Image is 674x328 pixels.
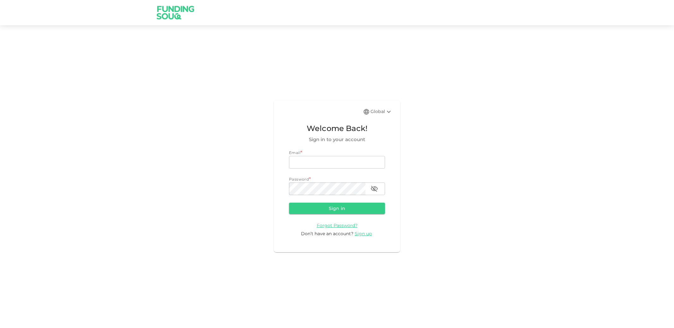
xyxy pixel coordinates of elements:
[289,122,385,134] span: Welcome Back!
[289,177,309,182] span: Password
[301,231,353,236] span: Don’t have an account?
[355,231,372,236] span: Sign up
[289,156,385,169] input: email
[289,150,300,155] span: Email
[317,223,358,228] span: Forgot Password?
[370,108,393,116] div: Global
[289,182,365,195] input: password
[317,222,358,228] a: Forgot Password?
[289,203,385,214] button: Sign in
[289,136,385,143] span: Sign in to your account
